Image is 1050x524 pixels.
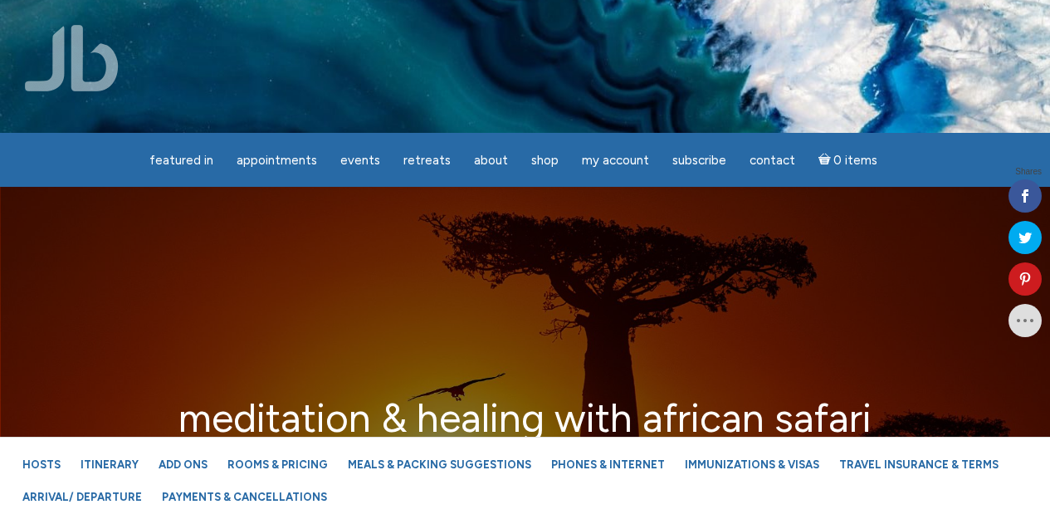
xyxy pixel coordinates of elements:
span: Shop [531,153,559,168]
span: Subscribe [672,153,726,168]
a: About [464,144,518,177]
a: Retreats [393,144,461,177]
a: Phones & Internet [543,450,673,479]
a: Events [330,144,390,177]
a: featured in [139,144,223,177]
span: featured in [149,153,213,168]
span: Contact [750,153,795,168]
h2: Meditation & Healing with African Safari [52,396,998,440]
i: Cart [818,153,834,168]
a: Contact [740,144,805,177]
a: Itinerary [72,450,147,479]
span: Retreats [403,153,451,168]
a: Subscribe [662,144,736,177]
a: Payments & Cancellations [154,482,335,512]
span: Shares [1015,168,1042,176]
span: 0 items [833,154,877,167]
a: Shop [521,144,569,177]
a: Hosts [14,450,69,479]
a: Appointments [227,144,327,177]
a: Travel Insurance & Terms [831,450,1007,479]
span: Events [340,153,380,168]
img: Jamie Butler. The Everyday Medium [25,25,119,91]
a: Meals & Packing Suggestions [339,450,540,479]
a: Immunizations & Visas [676,450,828,479]
span: About [474,153,508,168]
a: My Account [572,144,659,177]
span: Appointments [237,153,317,168]
span: My Account [582,153,649,168]
a: Add Ons [150,450,216,479]
a: Rooms & Pricing [219,450,336,479]
a: Arrival/ Departure [14,482,150,512]
a: Cart0 items [808,143,888,177]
